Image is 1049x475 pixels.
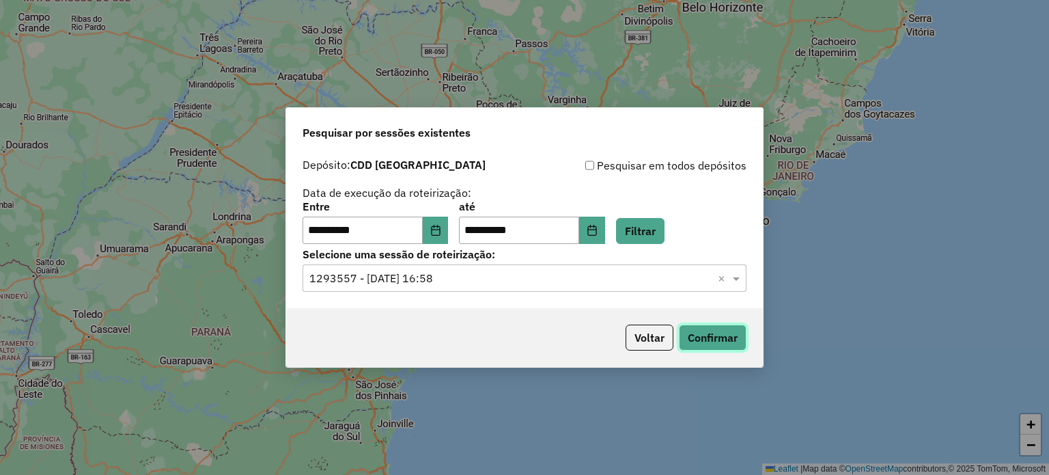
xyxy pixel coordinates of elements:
label: até [459,198,604,215]
label: Selecione uma sessão de roteirização: [303,246,746,262]
button: Voltar [626,325,673,351]
strong: CDD [GEOGRAPHIC_DATA] [350,158,486,172]
button: Confirmar [679,325,746,351]
label: Depósito: [303,157,486,173]
div: Pesquisar em todos depósitos [524,157,746,174]
label: Data de execução da roteirização: [303,185,471,201]
button: Filtrar [616,218,665,244]
label: Entre [303,198,448,215]
span: Pesquisar por sessões existentes [303,124,471,141]
button: Choose Date [579,217,605,244]
span: Clear all [718,270,729,286]
button: Choose Date [423,217,449,244]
